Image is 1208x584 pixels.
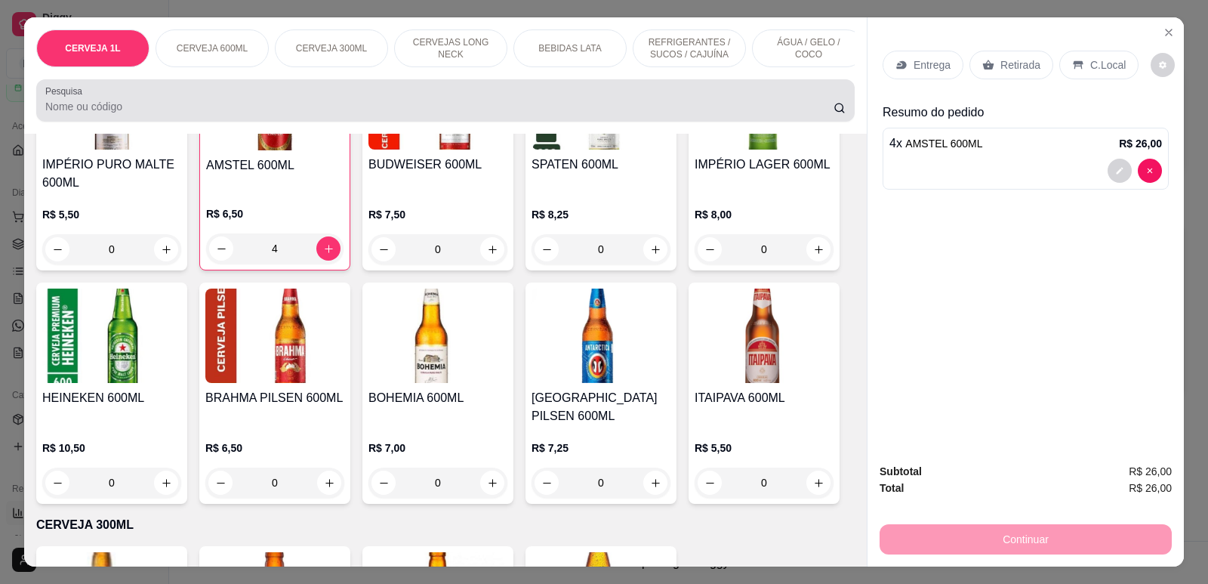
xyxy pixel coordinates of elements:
[1151,53,1175,77] button: decrease-product-quantity
[368,207,507,222] p: R$ 7,50
[532,389,670,425] h4: [GEOGRAPHIC_DATA] PILSEN 600ML
[480,237,504,261] button: increase-product-quantity
[695,440,834,456] p: R$ 5,50
[177,42,248,54] p: CERVEJA 600ML
[532,207,670,222] p: R$ 8,25
[695,289,834,383] img: product-image
[316,236,341,261] button: increase-product-quantity
[806,471,830,495] button: increase-product-quantity
[45,471,69,495] button: decrease-product-quantity
[889,134,983,153] p: 4 x
[535,237,559,261] button: decrease-product-quantity
[1157,20,1181,45] button: Close
[206,206,344,221] p: R$ 6,50
[205,289,344,383] img: product-image
[698,237,722,261] button: decrease-product-quantity
[1129,463,1172,480] span: R$ 26,00
[368,289,507,383] img: product-image
[42,207,181,222] p: R$ 5,50
[154,237,178,261] button: increase-product-quantity
[1090,57,1126,73] p: C.Local
[532,440,670,456] p: R$ 7,25
[1129,480,1172,496] span: R$ 26,00
[643,471,667,495] button: increase-product-quantity
[36,516,855,534] p: CERVEJA 300ML
[695,207,834,222] p: R$ 8,00
[532,156,670,174] h4: SPATEN 600ML
[538,42,602,54] p: BEBIDAS LATA
[806,237,830,261] button: increase-product-quantity
[368,156,507,174] h4: BUDWEISER 600ML
[407,36,495,60] p: CERVEJAS LONG NECK
[535,471,559,495] button: decrease-product-quantity
[1138,159,1162,183] button: decrease-product-quantity
[880,465,922,477] strong: Subtotal
[1108,159,1132,183] button: decrease-product-quantity
[643,237,667,261] button: increase-product-quantity
[208,471,233,495] button: decrease-product-quantity
[1000,57,1040,73] p: Retirada
[765,36,852,60] p: ÁGUA / GELO / COCO
[698,471,722,495] button: decrease-product-quantity
[296,42,368,54] p: CERVEJA 300ML
[45,85,88,97] label: Pesquisa
[42,289,181,383] img: product-image
[880,482,904,494] strong: Total
[42,440,181,456] p: R$ 10,50
[480,471,504,495] button: increase-product-quantity
[45,237,69,261] button: decrease-product-quantity
[368,440,507,456] p: R$ 7,00
[317,471,341,495] button: increase-product-quantity
[154,471,178,495] button: increase-product-quantity
[42,389,181,407] h4: HEINEKEN 600ML
[205,389,344,407] h4: BRAHMA PILSEN 600ML
[209,236,233,261] button: decrease-product-quantity
[883,104,1169,122] p: Resumo do pedido
[905,138,982,150] span: AMSTEL 600ML
[42,156,181,192] h4: IMPÉRIO PURO MALTE 600ML
[45,99,834,114] input: Pesquisa
[695,389,834,407] h4: ITAIPAVA 600ML
[371,237,396,261] button: decrease-product-quantity
[368,389,507,407] h4: BOHEMIA 600ML
[65,42,120,54] p: CERVEJA 1L
[206,156,344,175] h4: AMSTEL 600ML
[914,57,951,73] p: Entrega
[646,36,733,60] p: REFRIGERANTES / SUCOS / CAJUÍNA
[371,471,396,495] button: decrease-product-quantity
[205,440,344,456] p: R$ 6,50
[532,289,670,383] img: product-image
[1119,136,1162,151] p: R$ 26,00
[695,156,834,174] h4: IMPÉRIO LAGER 600ML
